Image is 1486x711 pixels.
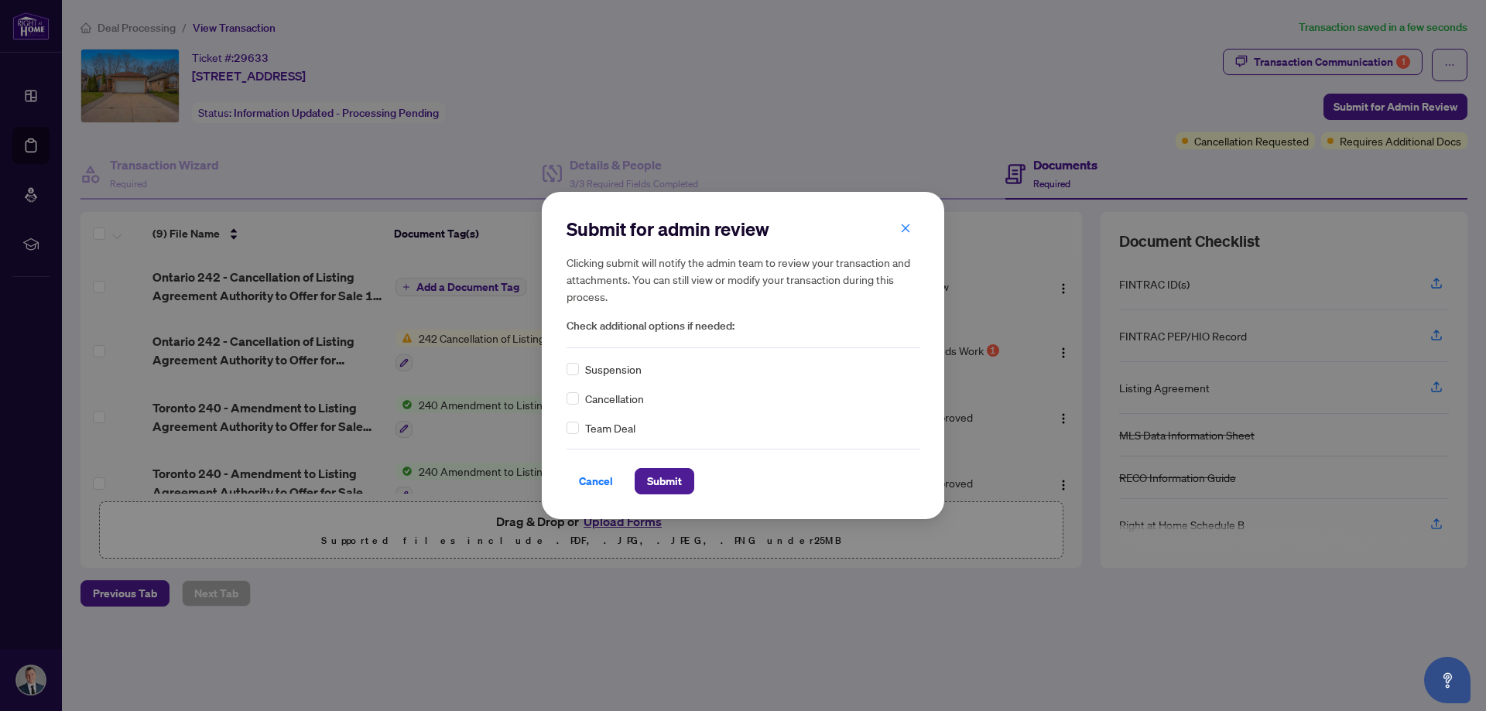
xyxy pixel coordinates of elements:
h2: Submit for admin review [567,217,919,241]
span: Team Deal [585,419,635,436]
h5: Clicking submit will notify the admin team to review your transaction and attachments. You can st... [567,254,919,305]
span: close [900,223,911,234]
span: Suspension [585,361,642,378]
button: Submit [635,468,694,494]
span: Submit [647,469,682,494]
span: Check additional options if needed: [567,317,919,335]
span: Cancel [579,469,613,494]
button: Cancel [567,468,625,494]
span: Cancellation [585,390,644,407]
button: Open asap [1424,657,1471,703]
